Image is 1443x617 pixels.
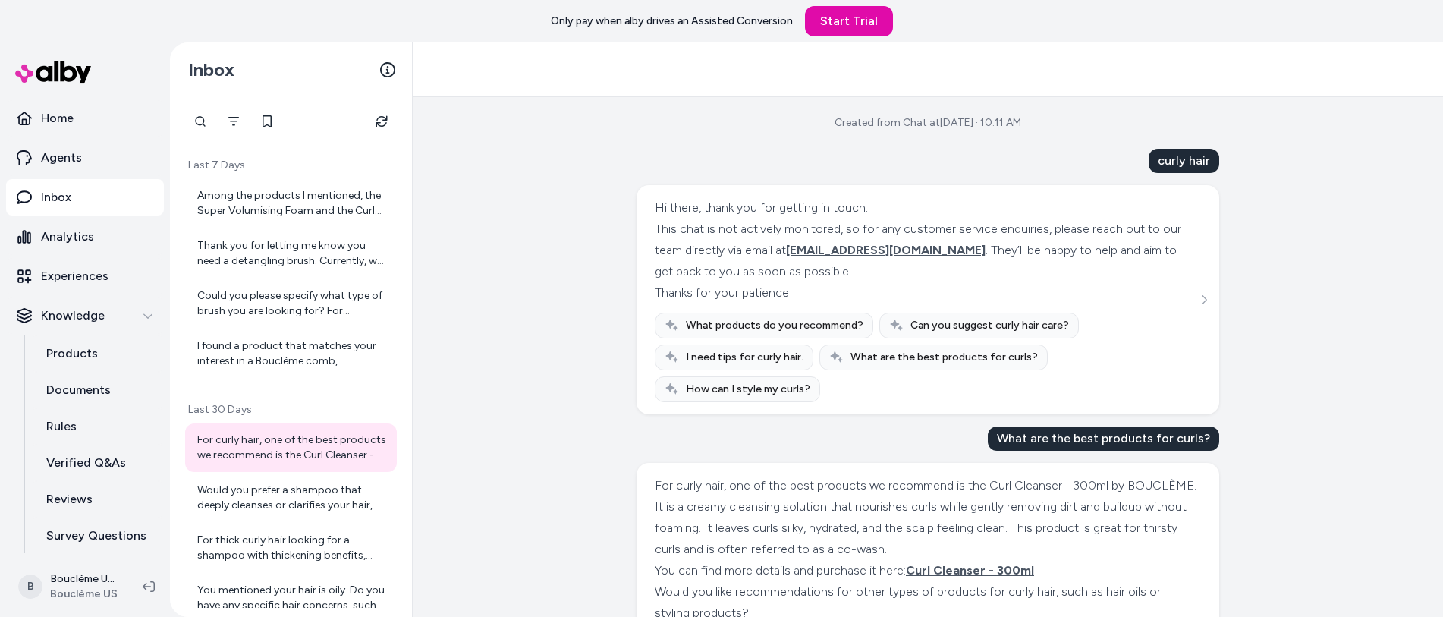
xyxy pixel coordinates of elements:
img: alby Logo [15,61,91,83]
a: Inbox [6,179,164,216]
p: Products [46,345,98,363]
div: This chat is not actively monitored, so for any customer service enquiries, please reach out to o... [655,219,1197,282]
p: Bouclème US Shopify [50,571,118,587]
a: For curly hair, one of the best products we recommend is the Curl Cleanser - 300ml by BOUCLÈME. I... [185,423,397,472]
div: Created from Chat at [DATE] · 10:11 AM [835,115,1021,131]
span: What are the best products for curls? [850,350,1038,365]
p: Rules [46,417,77,436]
a: Agents [6,140,164,176]
a: Products [31,335,164,372]
a: Thank you for letting me know you need a detangling brush. Currently, we have a popular option th... [185,229,397,278]
div: You can find more details and purchase it here: [655,560,1197,581]
p: Survey Questions [46,527,146,545]
div: You mentioned your hair is oily. Do you have any specific hair concerns, such as an oily scalp, o... [197,583,388,613]
p: Inbox [41,188,71,206]
span: Bouclème US [50,587,118,602]
a: For thick curly hair looking for a shampoo with thickening benefits, here are some options from o... [185,524,397,572]
div: For curly hair, one of the best products we recommend is the Curl Cleanser - 300ml by BOUCLÈME. I... [655,475,1197,560]
a: Among the products I mentioned, the Super Volumising Foam and the Curl Defining Gel both offer ex... [185,179,397,228]
a: Experiences [6,258,164,294]
button: Refresh [366,106,397,137]
p: Only pay when alby drives an Assisted Conversion [551,14,793,29]
p: Home [41,109,74,127]
div: Could you please specify what type of brush you are looking for? For example, is it a hairbrush, ... [197,288,388,319]
a: Verified Q&As [31,445,164,481]
button: Filter [218,106,249,137]
p: Last 7 Days [185,158,397,173]
button: Knowledge [6,297,164,334]
h2: Inbox [188,58,234,81]
a: Reviews [31,481,164,518]
span: Curl Cleanser - 300ml [906,563,1034,578]
div: Would you prefer a shampoo that deeply cleanses or clarifies your hair, or do you have no prefere... [197,483,388,513]
p: Experiences [41,267,108,285]
span: I need tips for curly hair. [686,350,803,365]
p: Documents [46,381,111,399]
a: Documents [31,372,164,408]
a: Rules [31,408,164,445]
div: I found a product that matches your interest in a Bouclème comb, specifically a wide tooth comb m... [197,338,388,369]
button: See more [1195,291,1213,309]
div: What are the best products for curls? [988,427,1219,451]
span: How can I style my curls? [686,382,810,397]
p: Verified Q&As [46,454,126,472]
div: Among the products I mentioned, the Super Volumising Foam and the Curl Defining Gel both offer ex... [197,188,388,219]
a: Survey Questions [31,518,164,554]
span: Can you suggest curly hair care? [910,318,1069,333]
span: [EMAIL_ADDRESS][DOMAIN_NAME] [786,243,986,257]
p: Agents [41,149,82,167]
a: Start Trial [805,6,893,36]
div: Thanks for your patience! [655,282,1197,304]
div: Thank you for letting me know you need a detangling brush. Currently, we have a popular option th... [197,238,388,269]
p: Analytics [41,228,94,246]
div: curly hair [1149,149,1219,173]
button: BBouclème US ShopifyBouclème US [9,562,130,611]
p: Reviews [46,490,93,508]
a: Would you prefer a shampoo that deeply cleanses or clarifies your hair, or do you have no prefere... [185,474,397,522]
span: What products do you recommend? [686,318,863,333]
div: For curly hair, one of the best products we recommend is the Curl Cleanser - 300ml by BOUCLÈME. I... [197,433,388,463]
a: Home [6,100,164,137]
span: B [18,575,42,599]
p: Knowledge [41,307,105,325]
div: For thick curly hair looking for a shampoo with thickening benefits, here are some options from o... [197,533,388,563]
p: Last 30 Days [185,402,397,417]
a: I found a product that matches your interest in a Bouclème comb, specifically a wide tooth comb m... [185,329,397,378]
a: Analytics [6,219,164,255]
a: Could you please specify what type of brush you are looking for? For example, is it a hairbrush, ... [185,279,397,328]
div: Hi there, thank you for getting in touch. [655,197,1197,219]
